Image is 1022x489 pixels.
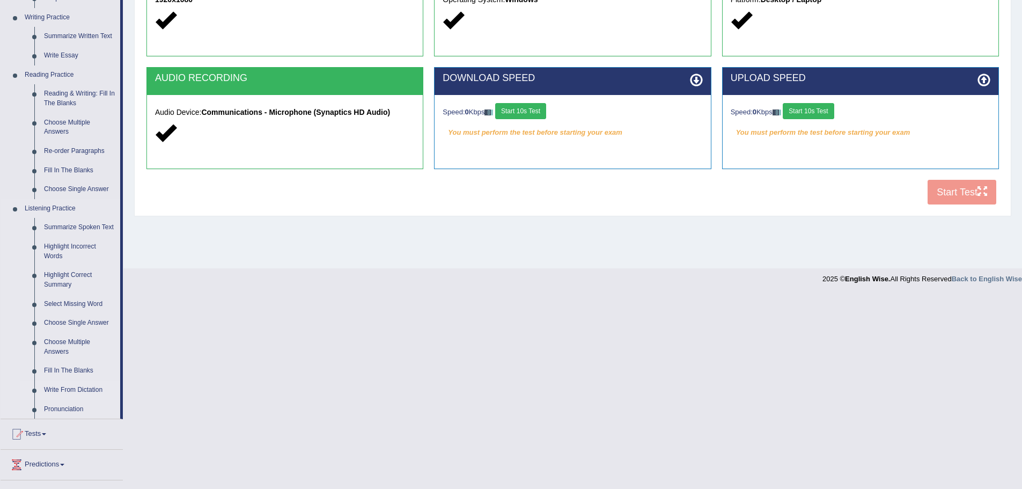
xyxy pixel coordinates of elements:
[822,268,1022,284] div: 2025 © All Rights Reserved
[20,199,120,218] a: Listening Practice
[39,180,120,199] a: Choose Single Answer
[731,73,990,84] h2: UPLOAD SPEED
[39,46,120,65] a: Write Essay
[731,103,990,122] div: Speed: Kbps
[39,161,120,180] a: Fill In The Blanks
[39,142,120,161] a: Re-order Paragraphs
[731,125,990,141] em: You must perform the test before starting your exam
[1,450,123,477] a: Predictions
[20,8,120,27] a: Writing Practice
[443,73,702,84] h2: DOWNLOAD SPEED
[39,381,120,400] a: Write From Dictation
[773,110,781,115] img: ajax-loader-fb-connection.gif
[484,110,493,115] img: ajax-loader-fb-connection.gif
[1,419,123,446] a: Tests
[39,237,120,266] a: Highlight Incorrect Words
[39,333,120,361] a: Choose Multiple Answers
[783,103,834,119] button: Start 10s Test
[495,103,546,119] button: Start 10s Test
[39,113,120,142] a: Choose Multiple Answers
[201,108,390,116] strong: Communications - Microphone (Synaptics HD Audio)
[155,73,415,84] h2: AUDIO RECORDING
[39,266,120,294] a: Highlight Correct Summary
[753,108,756,116] strong: 0
[39,27,120,46] a: Summarize Written Text
[20,65,120,85] a: Reading Practice
[443,125,702,141] em: You must perform the test before starting your exam
[155,108,415,116] h5: Audio Device:
[39,313,120,333] a: Choose Single Answer
[39,400,120,419] a: Pronunciation
[465,108,469,116] strong: 0
[39,295,120,314] a: Select Missing Word
[845,275,890,283] strong: English Wise.
[39,218,120,237] a: Summarize Spoken Text
[952,275,1022,283] a: Back to English Wise
[443,103,702,122] div: Speed: Kbps
[39,361,120,381] a: Fill In The Blanks
[39,84,120,113] a: Reading & Writing: Fill In The Blanks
